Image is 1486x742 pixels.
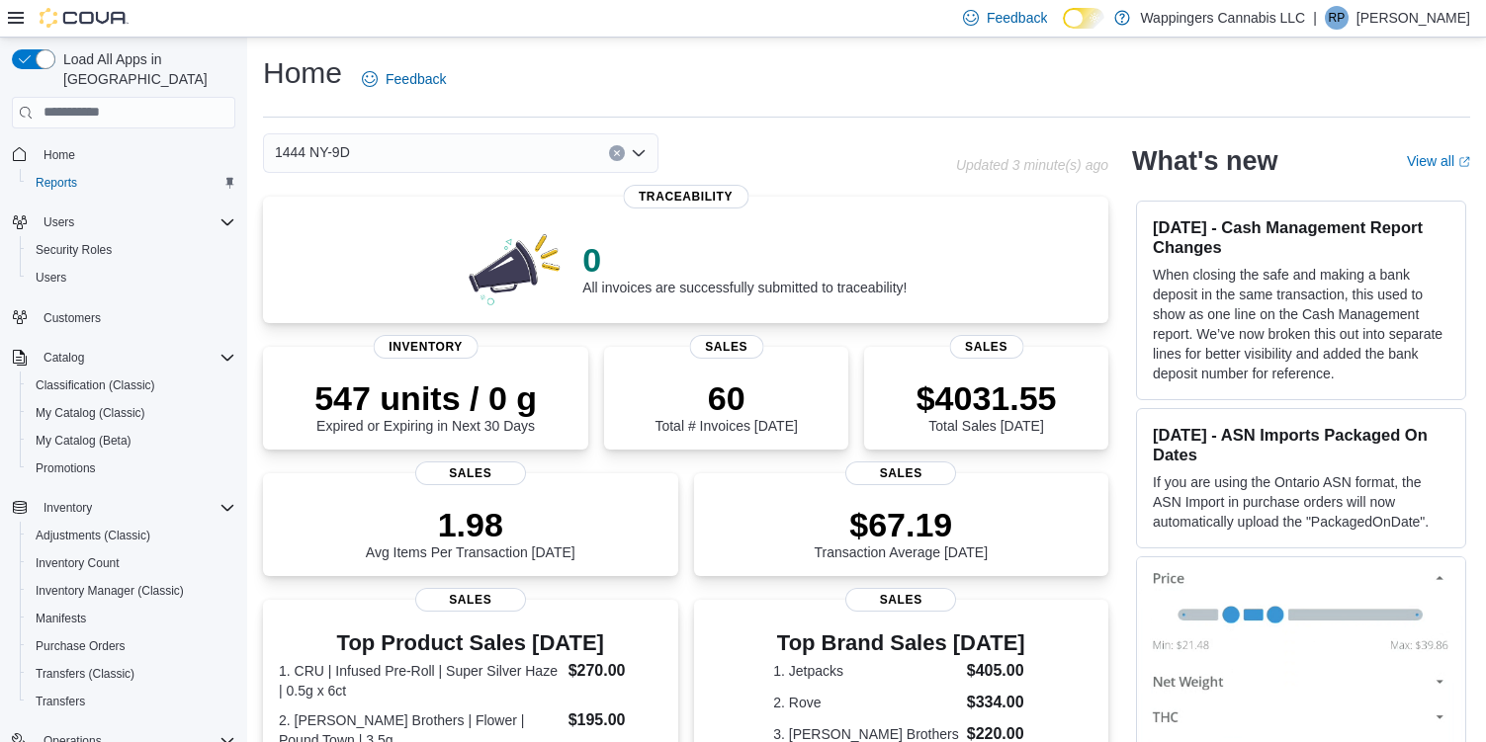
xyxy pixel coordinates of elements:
[44,500,92,516] span: Inventory
[354,59,454,99] a: Feedback
[36,242,112,258] span: Security Roles
[20,427,243,454] button: My Catalog (Beta)
[36,306,109,330] a: Customers
[20,399,243,427] button: My Catalog (Classic)
[28,690,93,713] a: Transfers
[987,8,1047,28] span: Feedback
[582,240,907,295] div: All invoices are successfully submitted to traceability!
[40,8,129,28] img: Cova
[28,171,235,195] span: Reports
[956,157,1108,173] p: Updated 3 minute(s) ago
[623,185,748,208] span: Traceability
[568,708,662,732] dd: $195.00
[36,666,134,682] span: Transfers (Classic)
[4,208,243,236] button: Users
[36,210,82,234] button: Users
[655,378,797,434] div: Total # Invoices [DATE]
[814,505,988,544] p: $67.19
[28,634,133,658] a: Purchase Orders
[55,49,235,89] span: Load All Apps in [GEOGRAPHIC_DATA]
[28,579,235,603] span: Inventory Manager (Classic)
[1329,6,1346,30] span: RP
[28,429,235,453] span: My Catalog (Beta)
[20,264,243,291] button: Users
[36,638,126,654] span: Purchase Orders
[28,373,235,397] span: Classification (Classic)
[28,238,235,262] span: Security Roles
[28,524,235,547] span: Adjustments (Classic)
[36,496,235,520] span: Inventory
[631,145,647,161] button: Open list of options
[28,456,104,480] a: Promotions
[28,662,235,686] span: Transfers (Classic)
[373,335,479,359] span: Inventory
[20,577,243,605] button: Inventory Manager (Classic)
[279,661,561,701] dt: 1. CRU | Infused Pre-Roll | Super Silver Haze | 0.5g x 6ct
[20,371,243,399] button: Classification (Classic)
[36,460,96,476] span: Promotions
[1325,6,1349,30] div: Ripal Patel
[689,335,763,359] span: Sales
[967,659,1029,683] dd: $405.00
[1356,6,1470,30] p: [PERSON_NAME]
[4,303,243,332] button: Customers
[28,456,235,480] span: Promotions
[773,661,959,681] dt: 1. Jetpacks
[949,335,1023,359] span: Sales
[609,145,625,161] button: Clear input
[845,588,956,612] span: Sales
[28,524,158,547] a: Adjustments (Classic)
[1153,217,1449,257] h3: [DATE] - Cash Management Report Changes
[1313,6,1317,30] p: |
[36,611,86,626] span: Manifests
[36,143,83,167] a: Home
[28,579,192,603] a: Inventory Manager (Classic)
[263,53,342,93] h1: Home
[36,433,131,449] span: My Catalog (Beta)
[4,140,243,169] button: Home
[464,228,567,307] img: 0
[20,660,243,688] button: Transfers (Classic)
[1153,425,1449,464] h3: [DATE] - ASN Imports Packaged On Dates
[4,344,243,371] button: Catalog
[1153,265,1449,383] p: When closing the safe and making a bank deposit in the same transaction, this used to show as one...
[28,401,153,425] a: My Catalog (Classic)
[36,405,145,421] span: My Catalog (Classic)
[386,69,446,89] span: Feedback
[36,694,85,709] span: Transfers
[1140,6,1305,30] p: Wappingers Cannabis LLC
[773,631,1028,655] h3: Top Brand Sales [DATE]
[366,505,575,560] div: Avg Items Per Transaction [DATE]
[415,588,526,612] span: Sales
[1063,29,1064,30] span: Dark Mode
[44,350,84,366] span: Catalog
[20,549,243,577] button: Inventory Count
[1458,156,1470,168] svg: External link
[814,505,988,560] div: Transaction Average [DATE]
[36,555,120,571] span: Inventory Count
[20,605,243,632] button: Manifests
[36,496,100,520] button: Inventory
[20,169,243,197] button: Reports
[568,659,662,683] dd: $270.00
[28,171,85,195] a: Reports
[36,305,235,330] span: Customers
[28,238,120,262] a: Security Roles
[314,378,537,434] div: Expired or Expiring in Next 30 Days
[20,632,243,660] button: Purchase Orders
[44,147,75,163] span: Home
[1153,472,1449,532] p: If you are using the Ontario ASN format, the ASN Import in purchase orders will now automatically...
[366,505,575,544] p: 1.98
[582,240,907,280] p: 0
[36,377,155,393] span: Classification (Classic)
[36,142,235,167] span: Home
[275,140,350,164] span: 1444 NY-9D
[917,378,1057,434] div: Total Sales [DATE]
[28,607,94,630] a: Manifests
[28,662,142,686] a: Transfers (Classic)
[415,461,526,485] span: Sales
[773,693,959,712] dt: 2. Rove
[1132,145,1277,177] h2: What's new
[36,175,77,191] span: Reports
[655,378,797,418] p: 60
